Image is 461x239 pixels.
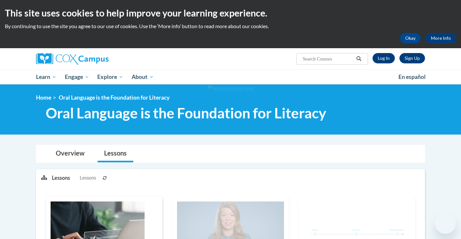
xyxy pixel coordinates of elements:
button: Okay [400,33,421,43]
span: Oral Language is the Foundation for Literacy [59,94,170,101]
a: Explore [93,70,127,84]
h2: This site uses cookies to help improve your learning experience. [5,6,456,19]
button: Search [354,55,364,63]
a: Learn [32,70,61,84]
a: Home [36,94,51,101]
span: Learn [36,73,56,81]
p: By continuing to use the site you agree to our use of cookies. Use the ‘More info’ button to read... [5,23,456,30]
a: Register [399,53,425,63]
a: Lessons [98,145,133,162]
a: Engage [61,70,93,84]
a: En español [394,70,430,84]
a: More Info [426,33,456,43]
input: Search Courses [302,55,354,63]
span: Lessons [80,174,96,181]
div: Main menu [26,70,435,84]
p: Lessons [52,174,70,181]
span: En español [398,73,426,80]
img: Cox Campus [36,53,109,65]
img: Section background [207,85,254,92]
a: Overview [49,145,91,162]
iframe: Button to launch messaging window [435,213,456,234]
a: About [127,70,158,84]
span: About [132,73,154,81]
span: Oral Language is the Foundation for Literacy [46,104,326,122]
span: Explore [97,73,123,81]
span: Engage [65,73,89,81]
a: Log In [372,53,395,63]
a: Cox Campus [36,53,159,65]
